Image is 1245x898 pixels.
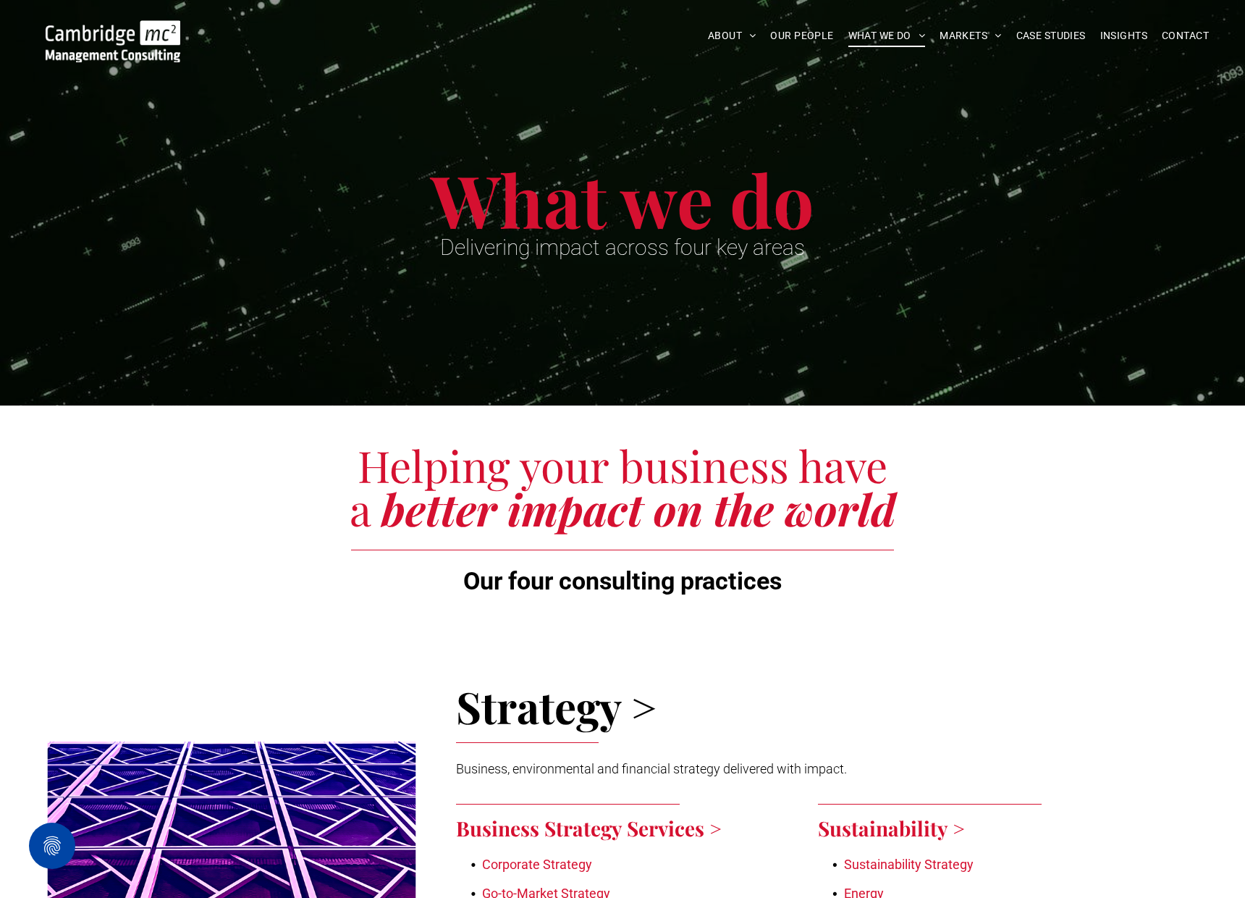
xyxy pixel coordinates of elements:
[818,815,965,842] a: Sustainability >
[456,815,722,842] a: Business Strategy Services >
[482,857,592,872] a: Corporate Strategy
[440,235,805,260] span: Delivering impact across four key areas
[46,22,180,38] a: Your Business Transformed | Cambridge Management Consulting
[381,479,896,537] span: better impact on the world
[701,25,764,47] a: ABOUT
[1155,25,1216,47] a: CONTACT
[841,25,933,47] a: WHAT WE DO
[763,25,840,47] a: OUR PEOPLE
[844,857,974,872] a: Sustainability Strategy
[463,566,782,595] span: Our four consulting practices
[932,25,1008,47] a: MARKETS
[1093,25,1155,47] a: INSIGHTS
[456,761,847,776] span: Business, environmental and financial strategy delivered with impact.
[350,436,888,537] span: Helping your business have a
[456,677,657,735] span: Strategy >
[1009,25,1093,47] a: CASE STUDIES
[431,151,814,247] span: What we do
[46,20,180,62] img: Go to Homepage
